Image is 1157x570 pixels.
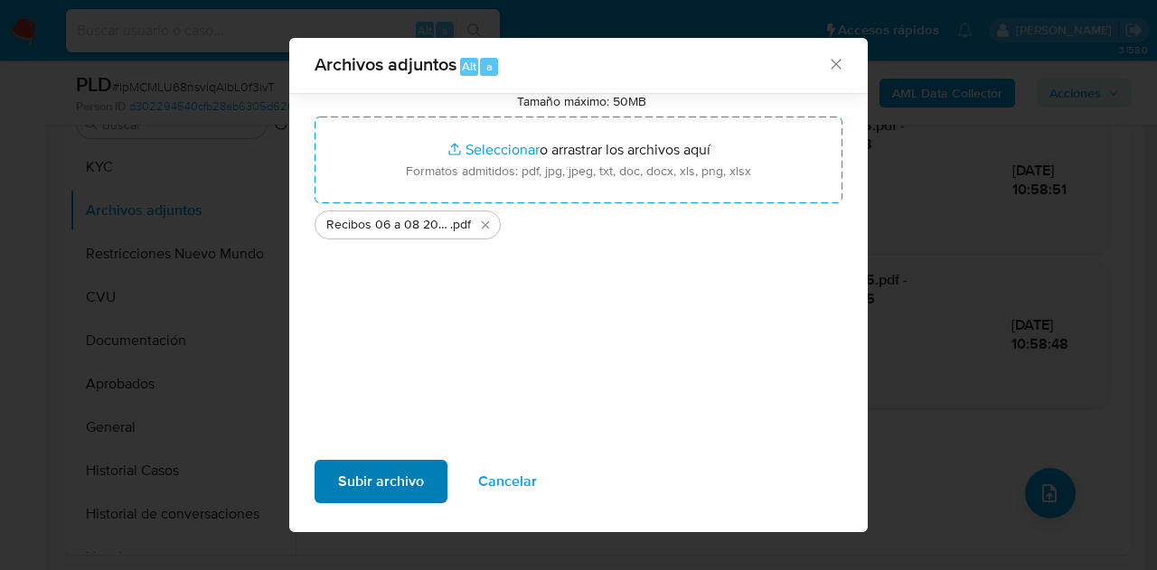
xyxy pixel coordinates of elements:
[475,214,496,236] button: Eliminar Recibos 06 a 08 2025.pdf
[486,58,493,75] span: a
[315,203,842,239] ul: Archivos seleccionados
[827,55,843,71] button: Cerrar
[462,58,476,75] span: Alt
[315,51,456,78] span: Archivos adjuntos
[478,462,537,501] span: Cancelar
[315,460,447,503] button: Subir archivo
[338,462,424,501] span: Subir archivo
[517,93,646,109] label: Tamaño máximo: 50MB
[450,216,471,234] span: .pdf
[455,460,560,503] button: Cancelar
[326,216,450,234] span: Recibos 06 a 08 2025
